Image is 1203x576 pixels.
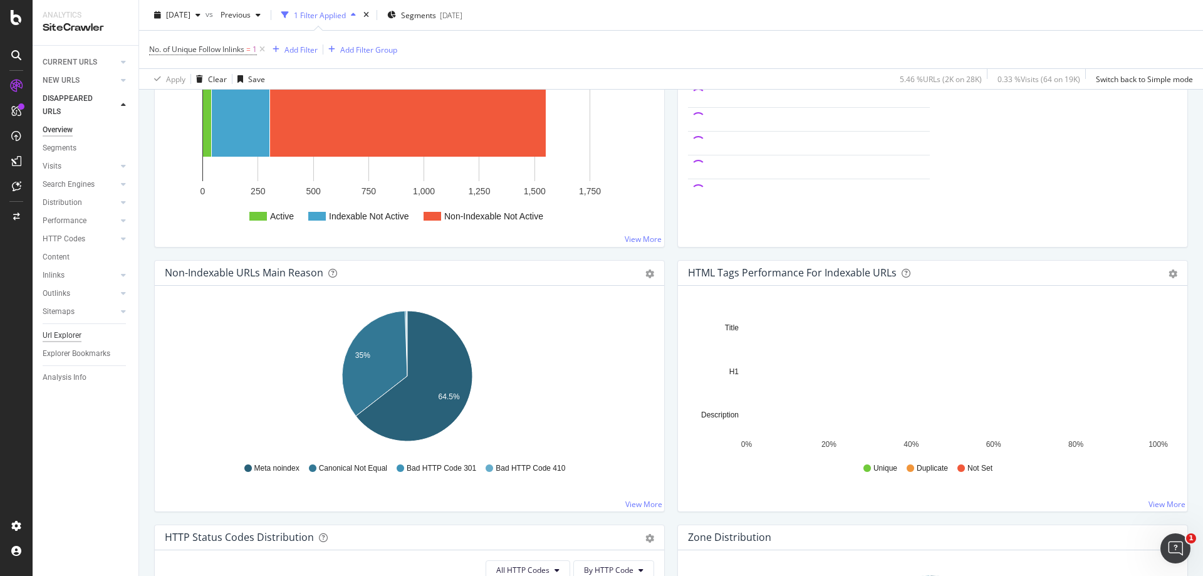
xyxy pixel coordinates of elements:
span: By HTTP Code [584,565,633,575]
div: NEW URLS [43,74,80,87]
a: View More [1148,499,1185,510]
div: Overview [43,123,73,137]
div: Add Filter [284,44,318,55]
div: SiteCrawler [43,21,128,35]
button: Previous [216,5,266,25]
button: Apply [149,69,185,89]
div: times [361,9,372,21]
div: CURRENT URLS [43,56,97,69]
div: HTTP Status Codes Distribution [165,531,314,543]
text: 0% [741,440,753,449]
span: All HTTP Codes [496,565,549,575]
text: 1,500 [524,186,546,196]
div: Performance [43,214,86,228]
button: Switch back to Simple mode [1091,69,1193,89]
a: Sitemaps [43,305,117,318]
a: Analysis Info [43,371,130,384]
text: 35% [355,351,370,360]
svg: A chart. [165,306,650,451]
span: Bad HTTP Code 410 [496,463,565,474]
text: Indexable Not Active [329,211,409,221]
iframe: Intercom live chat [1160,533,1190,563]
span: Previous [216,9,251,20]
div: gear [645,534,654,543]
span: Not Set [967,463,992,474]
div: Sitemaps [43,305,75,318]
text: 1,250 [468,186,490,196]
a: View More [625,499,662,510]
div: Search Engines [43,178,95,191]
div: DISAPPEARED URLS [43,92,106,118]
button: [DATE] [149,5,206,25]
text: 80% [1068,440,1083,449]
span: 1 [1186,533,1196,543]
div: HTTP Codes [43,233,85,246]
div: Visits [43,160,61,173]
div: Clear [208,73,227,84]
span: Unique [873,463,897,474]
div: gear [1169,270,1177,278]
div: Analytics [43,10,128,21]
span: Meta noindex [254,463,299,474]
div: Non-Indexable URLs Main Reason [165,266,323,279]
svg: A chart. [165,41,650,237]
a: Performance [43,214,117,228]
div: Distribution [43,196,82,209]
text: Title [725,323,739,332]
div: Switch back to Simple mode [1096,73,1193,84]
a: Outlinks [43,287,117,300]
div: Segments [43,142,76,155]
a: NEW URLS [43,74,117,87]
text: 100% [1148,440,1168,449]
a: View More [625,234,662,244]
div: Explorer Bookmarks [43,347,110,360]
text: 64.5% [439,392,460,401]
a: Content [43,251,130,264]
text: 40% [904,440,919,449]
a: CURRENT URLS [43,56,117,69]
button: Add Filter Group [323,42,397,57]
text: 20% [821,440,836,449]
div: Outlinks [43,287,70,300]
text: 1,750 [579,186,601,196]
button: Add Filter [268,42,318,57]
span: Duplicate [917,463,948,474]
a: HTTP Codes [43,233,117,246]
a: Search Engines [43,178,117,191]
a: Segments [43,142,130,155]
a: Url Explorer [43,329,130,342]
span: Bad HTTP Code 301 [407,463,476,474]
div: 1 Filter Applied [294,9,346,20]
button: Clear [191,69,227,89]
button: Save [232,69,265,89]
div: Analysis Info [43,371,86,384]
span: No. of Unique Follow Inlinks [149,44,244,55]
div: 5.46 % URLs ( 2K on 28K ) [900,73,982,84]
div: gear [645,270,654,278]
div: Zone Distribution [688,531,771,543]
div: Url Explorer [43,329,81,342]
text: 750 [362,186,377,196]
svg: A chart. [688,306,1173,451]
text: Description [701,411,739,419]
a: Overview [43,123,130,137]
a: Distribution [43,196,117,209]
text: Non-Indexable Not Active [444,211,543,221]
text: 60% [986,440,1001,449]
text: 1,000 [413,186,435,196]
span: 2025 Sep. 26th [166,9,190,20]
div: Save [248,73,265,84]
span: 1 [253,41,257,58]
a: Explorer Bookmarks [43,347,130,360]
div: [DATE] [440,9,462,20]
text: 250 [251,186,266,196]
span: Canonical Not Equal [319,463,387,474]
div: Content [43,251,70,264]
div: 0.33 % Visits ( 64 on 19K ) [997,73,1080,84]
a: Visits [43,160,117,173]
span: Segments [401,9,436,20]
span: vs [206,8,216,19]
